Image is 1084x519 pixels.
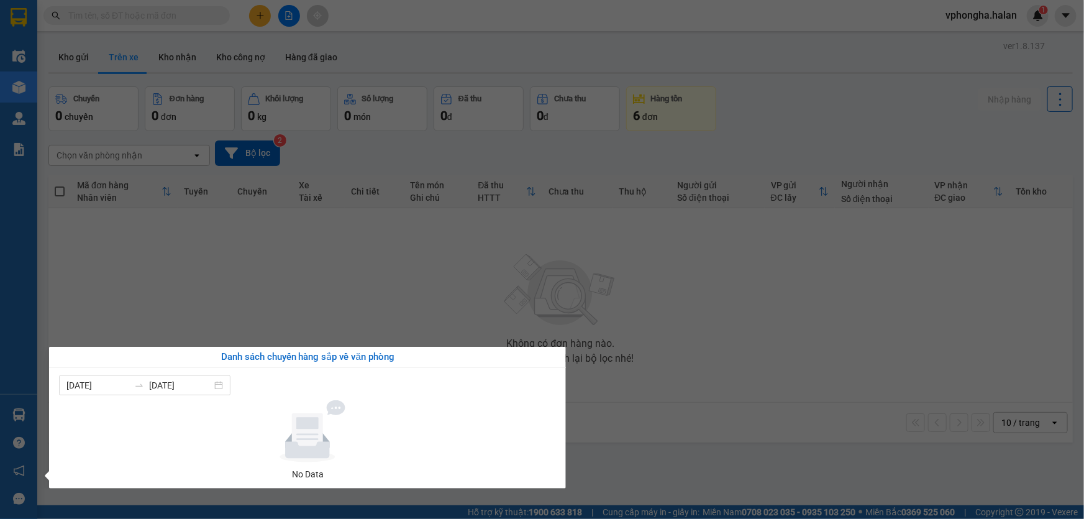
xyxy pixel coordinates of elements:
div: Danh sách chuyến hàng sắp về văn phòng [59,350,556,365]
div: No Data [64,467,551,481]
span: swap-right [134,380,144,390]
input: Từ ngày [66,379,129,392]
span: to [134,380,144,390]
input: Đến ngày [149,379,212,392]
